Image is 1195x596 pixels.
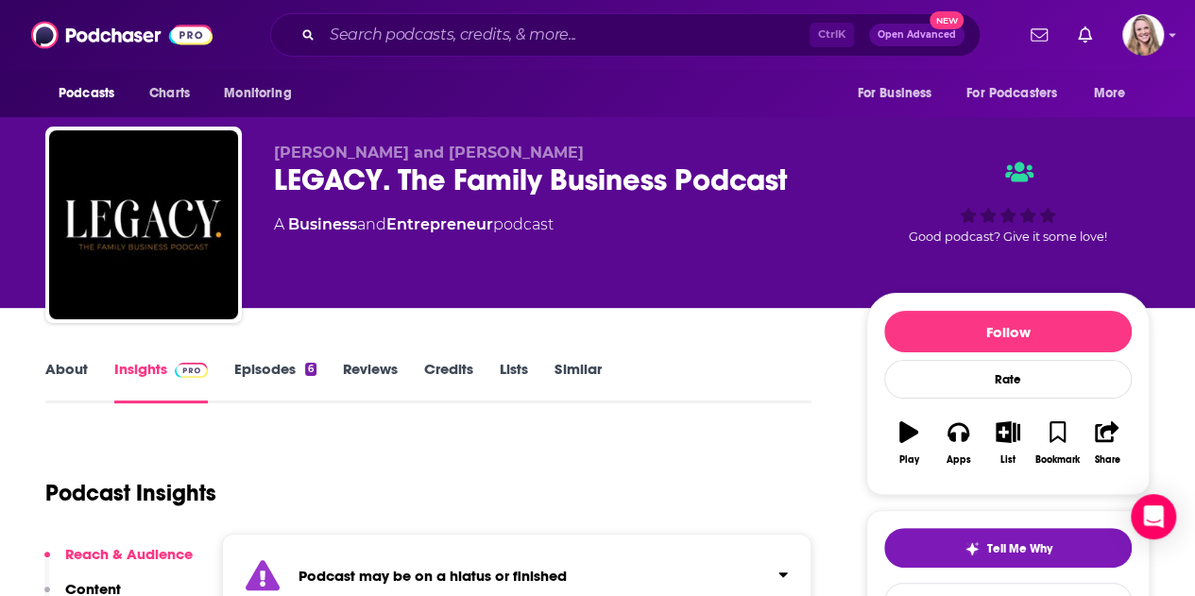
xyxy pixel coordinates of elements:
[59,80,114,107] span: Podcasts
[983,409,1033,477] button: List
[299,567,567,585] strong: Podcast may be on a hiatus or finished
[175,363,208,378] img: Podchaser Pro
[1033,409,1082,477] button: Bookmark
[930,11,964,29] span: New
[49,130,238,319] img: LEGACY. The Family Business Podcast
[149,80,190,107] span: Charts
[1070,19,1100,51] a: Show notifications dropdown
[866,144,1150,261] div: Good podcast? Give it some love!
[224,80,291,107] span: Monitoring
[270,13,981,57] div: Search podcasts, credits, & more...
[114,360,208,403] a: InsightsPodchaser Pro
[966,80,1057,107] span: For Podcasters
[288,215,357,233] a: Business
[1083,409,1132,477] button: Share
[878,30,956,40] span: Open Advanced
[884,409,933,477] button: Play
[884,311,1132,352] button: Follow
[31,17,213,53] img: Podchaser - Follow, Share and Rate Podcasts
[965,541,980,556] img: tell me why sparkle
[1035,454,1080,466] div: Bookmark
[884,360,1132,399] div: Rate
[899,454,919,466] div: Play
[844,76,955,111] button: open menu
[137,76,201,111] a: Charts
[234,360,316,403] a: Episodes6
[305,363,316,376] div: 6
[211,76,316,111] button: open menu
[274,144,584,162] span: [PERSON_NAME] and [PERSON_NAME]
[1094,454,1119,466] div: Share
[44,545,193,580] button: Reach & Audience
[343,360,398,403] a: Reviews
[555,360,601,403] a: Similar
[274,213,554,236] div: A podcast
[1122,14,1164,56] span: Logged in as KirstinPitchPR
[869,24,965,46] button: Open AdvancedNew
[45,360,88,403] a: About
[909,230,1107,244] span: Good podcast? Give it some love!
[947,454,971,466] div: Apps
[1023,19,1055,51] a: Show notifications dropdown
[424,360,473,403] a: Credits
[933,409,982,477] button: Apps
[1000,454,1016,466] div: List
[45,479,216,507] h1: Podcast Insights
[810,23,854,47] span: Ctrl K
[45,76,139,111] button: open menu
[322,20,810,50] input: Search podcasts, credits, & more...
[1094,80,1126,107] span: More
[386,215,493,233] a: Entrepreneur
[884,528,1132,568] button: tell me why sparkleTell Me Why
[357,215,386,233] span: and
[500,360,528,403] a: Lists
[65,545,193,563] p: Reach & Audience
[987,541,1052,556] span: Tell Me Why
[1122,14,1164,56] img: User Profile
[1131,494,1176,539] div: Open Intercom Messenger
[857,80,931,107] span: For Business
[1122,14,1164,56] button: Show profile menu
[954,76,1084,111] button: open menu
[1081,76,1150,111] button: open menu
